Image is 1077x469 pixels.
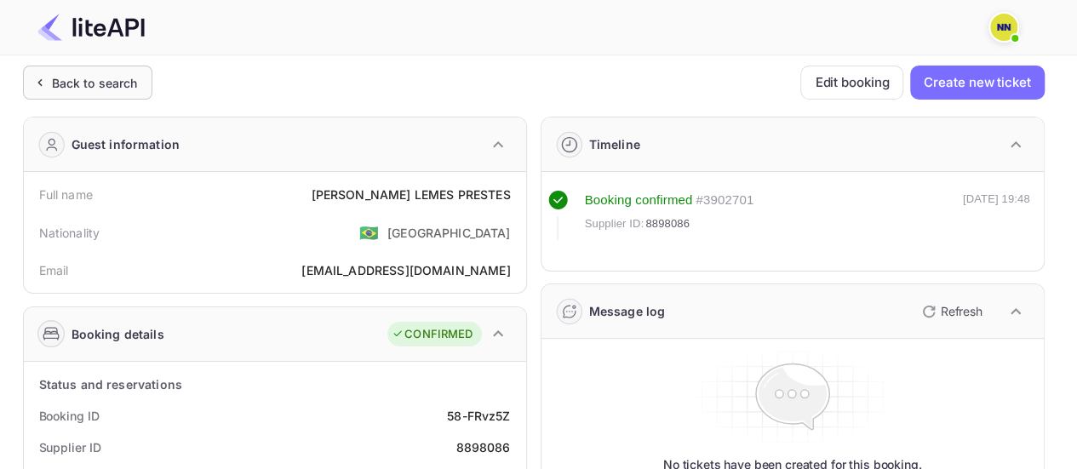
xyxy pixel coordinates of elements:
img: LiteAPI Logo [37,14,145,41]
div: Message log [589,302,666,320]
div: Status and reservations [39,375,182,393]
div: Email [39,261,69,279]
div: Booking details [72,325,164,343]
div: # 3902701 [696,191,753,210]
button: Create new ticket [910,66,1044,100]
p: Refresh [941,302,982,320]
button: Edit booking [800,66,903,100]
div: [EMAIL_ADDRESS][DOMAIN_NAME] [301,261,510,279]
div: [PERSON_NAME] LEMES PRESTES [311,186,510,203]
div: Booking confirmed [585,191,693,210]
div: 58-FRvz5Z [447,407,510,425]
div: Booking ID [39,407,100,425]
div: Supplier ID [39,438,101,456]
div: Full name [39,186,93,203]
div: [GEOGRAPHIC_DATA] [387,224,511,242]
div: 8898086 [455,438,510,456]
div: Timeline [589,135,640,153]
div: Nationality [39,224,100,242]
div: [DATE] 19:48 [963,191,1030,240]
div: Back to search [52,74,138,92]
div: Guest information [72,135,180,153]
button: Refresh [912,298,989,325]
div: CONFIRMED [392,326,473,343]
span: United States [359,217,379,248]
img: N/A N/A [990,14,1017,41]
span: 8898086 [645,215,690,232]
span: Supplier ID: [585,215,644,232]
